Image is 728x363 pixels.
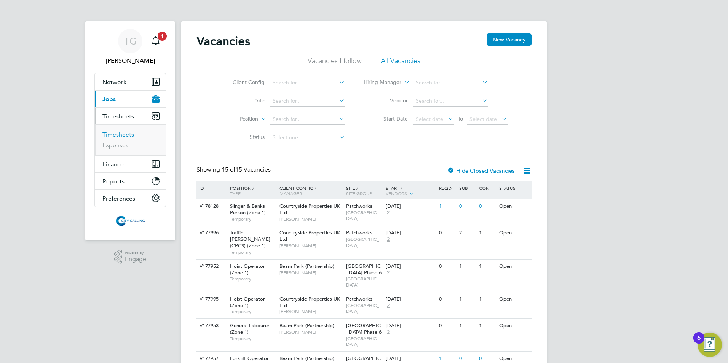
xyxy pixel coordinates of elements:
[346,296,372,302] span: Patchworks
[196,33,250,49] h2: Vacancies
[364,97,408,104] label: Vendor
[95,108,166,124] button: Timesheets
[346,263,382,276] span: [GEOGRAPHIC_DATA] Phase 6
[344,181,384,200] div: Site /
[497,260,530,274] div: Open
[386,236,391,243] span: 2
[437,199,457,213] div: 1
[457,181,477,194] div: Sub
[386,230,435,236] div: [DATE]
[230,322,270,335] span: General Labourer (Zone 1)
[198,226,224,240] div: V177996
[221,97,265,104] label: Site
[270,114,345,125] input: Search for...
[279,309,342,315] span: [PERSON_NAME]
[102,78,126,86] span: Network
[279,329,342,335] span: [PERSON_NAME]
[346,210,382,221] span: [GEOGRAPHIC_DATA]
[386,323,435,329] div: [DATE]
[457,292,477,306] div: 1
[697,338,701,348] div: 6
[413,96,488,107] input: Search for...
[148,29,163,53] a: 1
[102,131,134,138] a: Timesheets
[95,73,166,90] button: Network
[477,292,497,306] div: 1
[386,329,391,336] span: 2
[457,260,477,274] div: 1
[198,199,224,213] div: V178128
[222,166,235,174] span: 15 of
[230,216,276,222] span: Temporary
[497,226,530,240] div: Open
[437,260,457,274] div: 0
[230,249,276,255] span: Temporary
[381,56,420,70] li: All Vacancies
[457,199,477,213] div: 0
[497,199,530,213] div: Open
[455,114,465,124] span: To
[102,142,128,149] a: Expenses
[346,190,372,196] span: Site Group
[416,116,443,123] span: Select date
[102,178,125,185] span: Reports
[477,226,497,240] div: 1
[198,292,224,306] div: V177995
[230,336,276,342] span: Temporary
[469,116,497,123] span: Select date
[270,96,345,107] input: Search for...
[94,56,166,65] span: Toby Gibbs
[158,32,167,41] span: 1
[95,190,166,207] button: Preferences
[386,190,407,196] span: Vendors
[346,302,382,314] span: [GEOGRAPHIC_DATA]
[457,319,477,333] div: 1
[346,236,382,248] span: [GEOGRAPHIC_DATA]
[413,78,488,88] input: Search for...
[279,355,334,361] span: Beam Park (Partnership)
[278,181,344,200] div: Client Config /
[358,79,401,86] label: Hiring Manager
[279,203,340,216] span: Countryside Properties UK Ltd
[279,322,334,329] span: Beam Park (Partnership)
[497,292,530,306] div: Open
[477,319,497,333] div: 1
[196,166,272,174] div: Showing
[698,333,722,357] button: Open Resource Center, 6 new notifications
[230,296,265,309] span: Hoist Operator (Zone 1)
[230,276,276,282] span: Temporary
[224,181,278,200] div: Position /
[214,115,258,123] label: Position
[95,173,166,189] button: Reports
[279,190,302,196] span: Manager
[386,302,391,309] span: 2
[198,319,224,333] div: V177953
[386,296,435,302] div: [DATE]
[102,96,116,103] span: Jobs
[125,256,146,263] span: Engage
[386,203,435,210] div: [DATE]
[346,276,382,288] span: [GEOGRAPHIC_DATA]
[279,263,334,269] span: Beam Park (Partnership)
[94,215,166,227] a: Go to home page
[230,190,241,196] span: Type
[95,91,166,107] button: Jobs
[95,124,166,155] div: Timesheets
[386,355,435,362] div: [DATE]
[477,260,497,274] div: 1
[384,181,437,201] div: Start /
[230,229,270,249] span: Traffic [PERSON_NAME] (CPCS) (Zone 1)
[230,203,266,216] span: Slinger & Banks Person (Zone 1)
[114,250,147,264] a: Powered byEngage
[102,195,135,202] span: Preferences
[279,229,340,242] span: Countryside Properties UK Ltd
[497,319,530,333] div: Open
[102,113,134,120] span: Timesheets
[230,263,265,276] span: Hoist Operator (Zone 1)
[95,156,166,172] button: Finance
[94,29,166,65] a: TG[PERSON_NAME]
[457,226,477,240] div: 2
[125,250,146,256] span: Powered by
[124,36,137,46] span: TG
[221,79,265,86] label: Client Config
